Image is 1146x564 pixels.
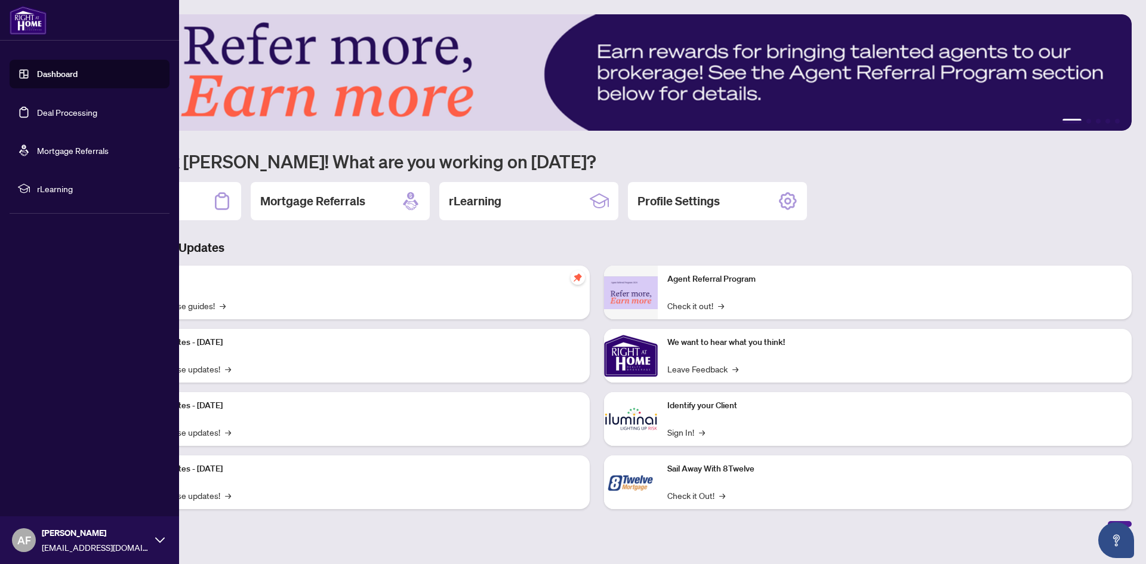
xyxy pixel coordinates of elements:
a: Dashboard [37,69,78,79]
button: 2 [1086,119,1091,124]
img: We want to hear what you think! [604,329,658,383]
p: Platform Updates - [DATE] [125,463,580,476]
span: → [225,426,231,439]
span: [PERSON_NAME] [42,526,149,540]
span: → [718,299,724,312]
p: Sail Away With 8Twelve [667,463,1122,476]
a: Mortgage Referrals [37,145,109,156]
p: Self-Help [125,273,580,286]
a: Sign In!→ [667,426,705,439]
span: rLearning [37,182,161,195]
button: Open asap [1098,522,1134,558]
a: Leave Feedback→ [667,362,738,375]
h3: Brokerage & Industry Updates [62,239,1132,256]
img: Sail Away With 8Twelve [604,455,658,509]
h2: Profile Settings [637,193,720,209]
p: Platform Updates - [DATE] [125,399,580,412]
span: → [225,489,231,502]
button: 1 [1062,119,1082,124]
a: Check it out!→ [667,299,724,312]
span: → [732,362,738,375]
p: We want to hear what you think! [667,336,1122,349]
a: Check it Out!→ [667,489,725,502]
p: Identify your Client [667,399,1122,412]
span: [EMAIL_ADDRESS][DOMAIN_NAME] [42,541,149,554]
img: Slide 0 [62,14,1132,131]
img: Agent Referral Program [604,276,658,309]
span: AF [17,532,31,548]
span: → [225,362,231,375]
h2: Mortgage Referrals [260,193,365,209]
span: pushpin [571,270,585,285]
img: logo [10,6,47,35]
span: → [220,299,226,312]
button: 5 [1115,119,1120,124]
a: Deal Processing [37,107,97,118]
span: → [699,426,705,439]
p: Agent Referral Program [667,273,1122,286]
button: 3 [1096,119,1101,124]
button: 4 [1105,119,1110,124]
span: → [719,489,725,502]
h2: rLearning [449,193,501,209]
h1: Welcome back [PERSON_NAME]! What are you working on [DATE]? [62,150,1132,172]
img: Identify your Client [604,392,658,446]
p: Platform Updates - [DATE] [125,336,580,349]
